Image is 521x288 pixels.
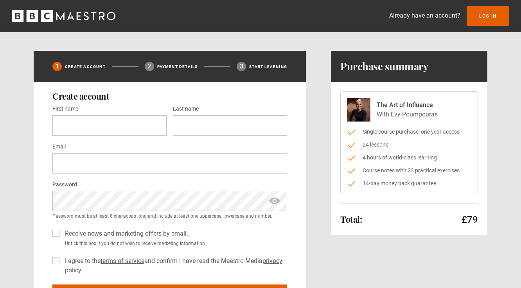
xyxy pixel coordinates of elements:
li: Single course purchase, one year access [347,128,471,136]
div: 1 [52,62,62,71]
div: 3 [237,62,246,71]
label: Last name [173,104,199,114]
li: 14-day money back guarantee [347,179,471,188]
p: With Evy Poumpouras [377,110,438,119]
h2: Total: [340,215,362,224]
li: Course notes with 23 practical exercises [347,166,471,175]
label: Email [52,142,66,152]
p: Start learning [249,64,287,70]
li: 4 hours of world-class learning [347,154,471,162]
p: £79 [462,213,478,226]
label: First name [52,104,78,114]
li: 24 lessons [347,141,471,149]
label: I agree to the and confirm I have read the Maestro Media . [62,256,287,275]
span: show password [268,191,281,211]
p: The Art of Influence [377,100,438,110]
p: Payment details [157,64,198,70]
svg: BBC Maestro [12,10,115,22]
h1: Purchase summary [340,60,428,73]
label: Password [52,180,77,190]
a: terms of service [101,257,144,265]
a: Log In [467,6,509,26]
label: Receive news and marketing offers by email. [62,229,188,238]
p: Already have an account? [389,11,460,20]
div: 2 [145,62,154,71]
p: Create Account [65,64,106,70]
small: Untick this box if you do not wish to receive marketing information. [62,240,287,247]
h2: Create account [52,91,287,101]
small: Password must be at least 8 characters long and include at least one uppercase, lowercase and num... [52,213,287,220]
